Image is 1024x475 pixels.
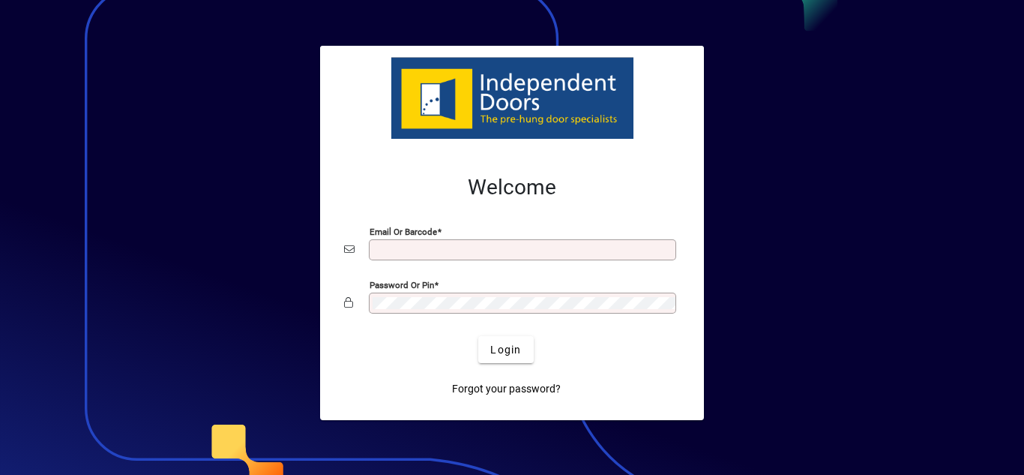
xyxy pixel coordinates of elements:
mat-label: Password or Pin [370,280,434,290]
mat-label: Email or Barcode [370,227,437,237]
button: Login [478,336,533,363]
span: Login [490,342,521,358]
a: Forgot your password? [446,375,567,402]
h2: Welcome [344,175,680,200]
span: Forgot your password? [452,381,561,397]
